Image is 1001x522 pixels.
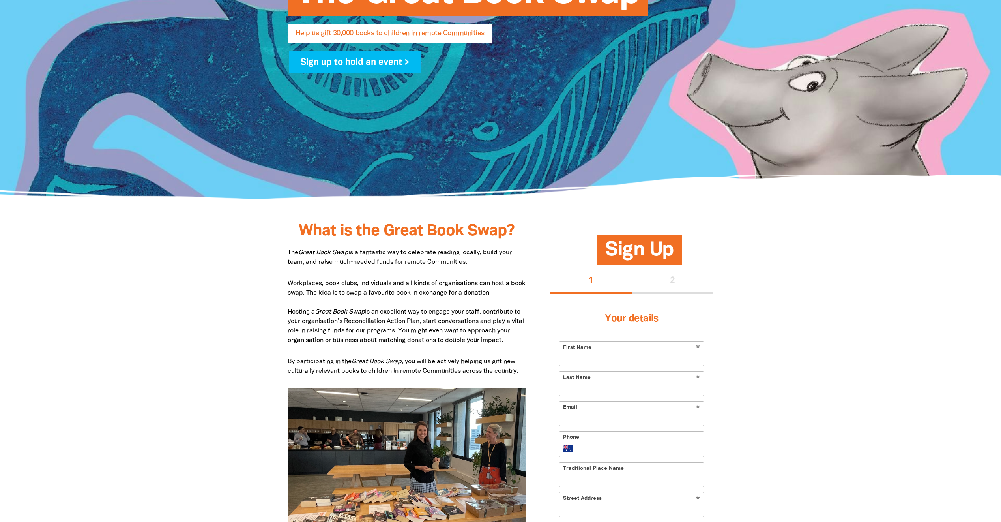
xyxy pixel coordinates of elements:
[298,250,348,255] em: Great Book Swap
[296,30,485,43] span: Help us gift 30,000 books to children in remote Communities
[288,357,526,376] p: By participating in the , you will be actively helping us gift new, culturally relevant books to ...
[288,279,526,345] p: Workplaces, book clubs, individuals and all kinds of organisations can host a book swap. The idea...
[289,51,422,73] a: Sign up to hold an event >
[559,303,704,335] h3: Your details
[299,224,515,238] span: What is the Great Book Swap?
[352,359,402,364] em: Great Book Swap
[605,241,674,265] span: Sign Up
[315,309,365,315] em: Great Book Swap
[288,248,526,267] p: The is a fantastic way to celebrate reading locally, build your team, and raise much-needed funds...
[550,269,632,294] button: Stage 1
